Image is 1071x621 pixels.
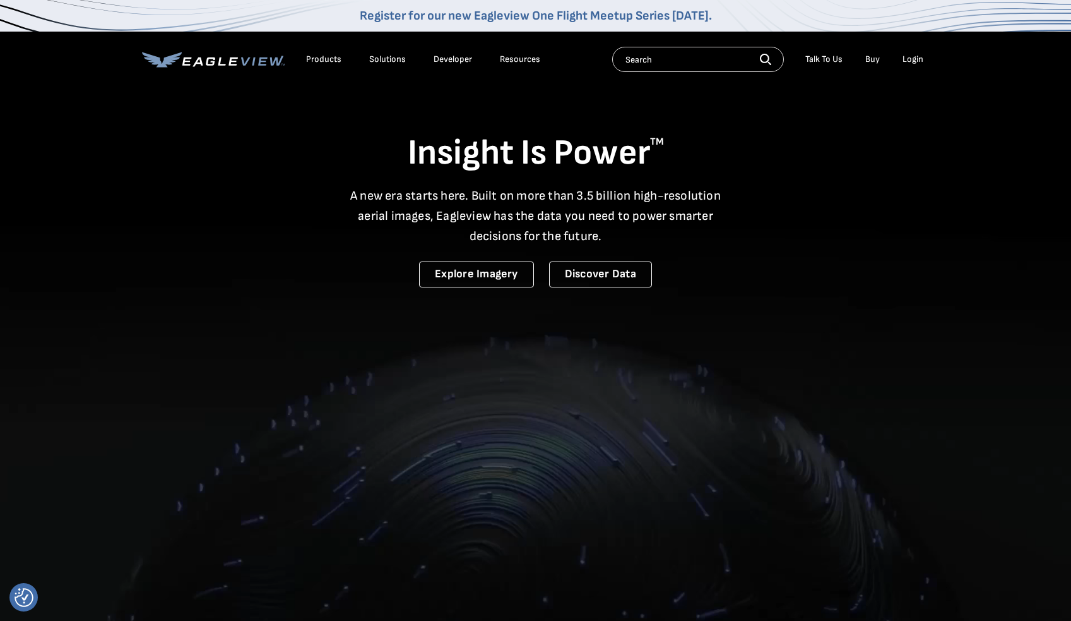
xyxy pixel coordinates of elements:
a: Discover Data [549,262,652,287]
a: Explore Imagery [419,262,534,287]
button: Consent Preferences [15,588,33,607]
div: Login [902,54,923,65]
div: Solutions [369,54,406,65]
div: Talk To Us [805,54,843,65]
a: Register for our new Eagleview One Flight Meetup Series [DATE]. [360,8,712,23]
a: Developer [434,54,472,65]
div: Products [306,54,341,65]
p: A new era starts here. Built on more than 3.5 billion high-resolution aerial images, Eagleview ha... [343,186,729,246]
sup: TM [650,136,664,148]
img: Revisit consent button [15,588,33,607]
div: Resources [500,54,540,65]
input: Search [612,47,784,72]
a: Buy [865,54,880,65]
h1: Insight Is Power [142,131,930,176]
